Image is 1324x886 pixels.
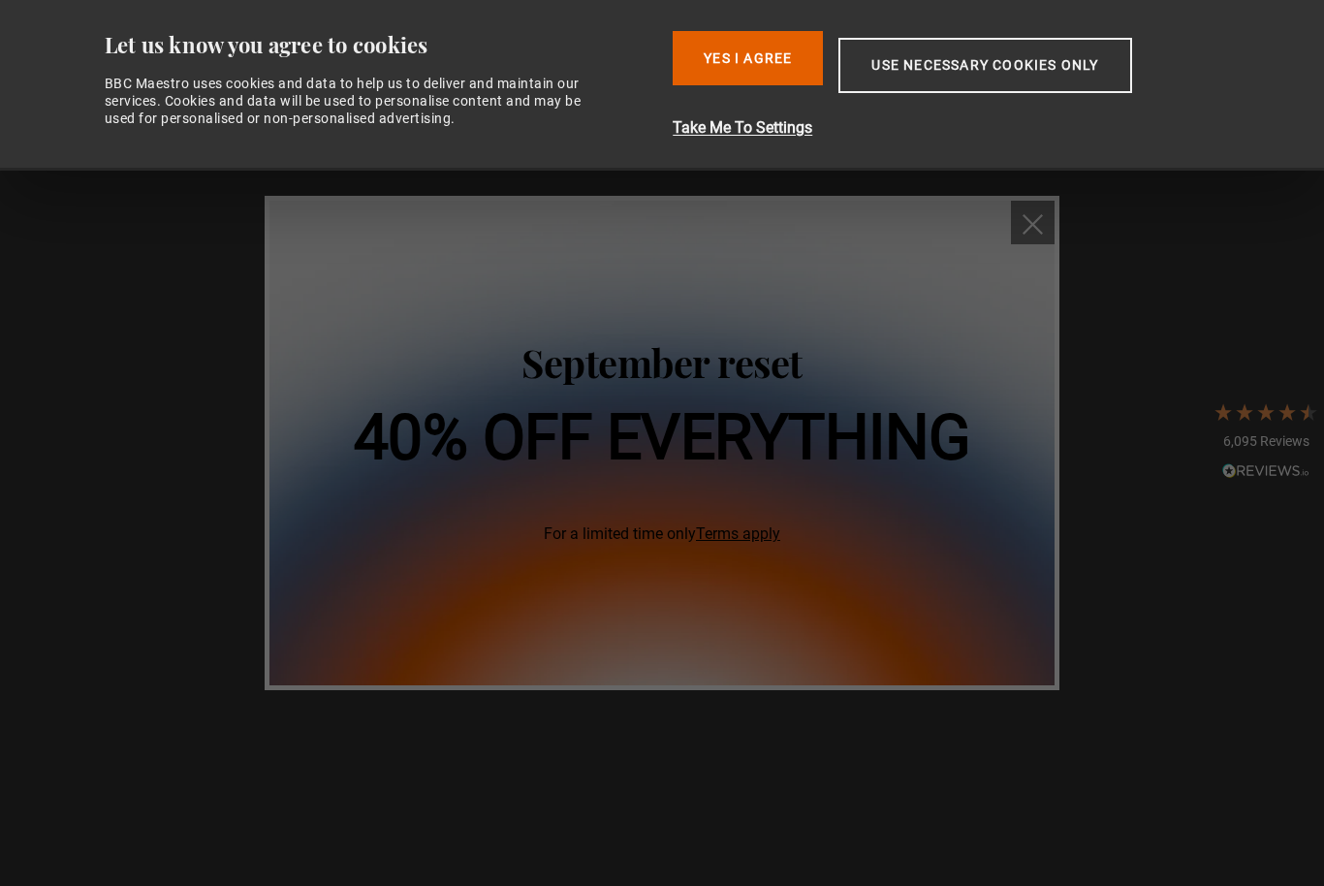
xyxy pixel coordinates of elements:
div: Read All Reviews [1213,461,1319,485]
button: close [1011,201,1055,244]
div: 4.7 Stars [1213,401,1319,423]
div: BBC Maestro uses cookies and data to help us to deliver and maintain our services. Cookies and da... [105,75,603,128]
button: Use necessary cookies only [838,38,1131,93]
h1: 40% off everything [354,407,971,469]
div: 6,095 Reviews [1213,432,1319,452]
img: 40% off everything [269,201,1055,685]
span: September reset [521,336,803,388]
button: Yes I Agree [673,31,823,85]
div: Let us know you agree to cookies [105,31,658,59]
div: 6,095 ReviewsRead All Reviews [1208,387,1324,499]
button: Take Me To Settings [673,116,1234,140]
span: For a limited time only [354,522,971,546]
img: REVIEWS.io [1222,463,1309,477]
a: Terms apply [696,524,780,543]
